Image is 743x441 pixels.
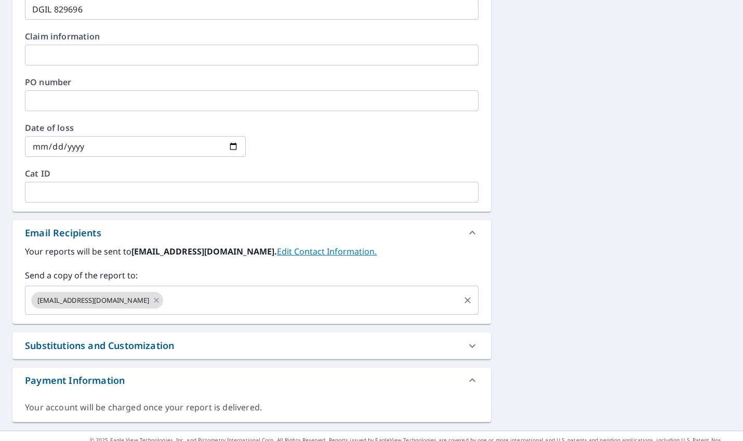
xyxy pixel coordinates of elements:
button: Clear [460,293,475,308]
div: Substitutions and Customization [25,339,174,353]
label: Send a copy of the report to: [25,269,479,282]
label: Date of loss [25,124,246,132]
div: Email Recipients [12,220,491,245]
div: Payment Information [25,373,125,387]
label: Your reports will be sent to [25,245,479,258]
div: [EMAIL_ADDRESS][DOMAIN_NAME] [31,292,163,309]
div: Payment Information [12,368,491,393]
div: Your account will be charged once your report is delivered. [25,402,479,413]
b: [EMAIL_ADDRESS][DOMAIN_NAME]. [131,246,277,257]
label: Cat ID [25,169,479,178]
div: Email Recipients [25,226,101,240]
span: [EMAIL_ADDRESS][DOMAIN_NAME] [31,296,155,305]
label: PO number [25,78,479,86]
div: Substitutions and Customization [12,332,491,359]
a: EditContactInfo [277,246,377,257]
label: Claim information [25,32,479,41]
